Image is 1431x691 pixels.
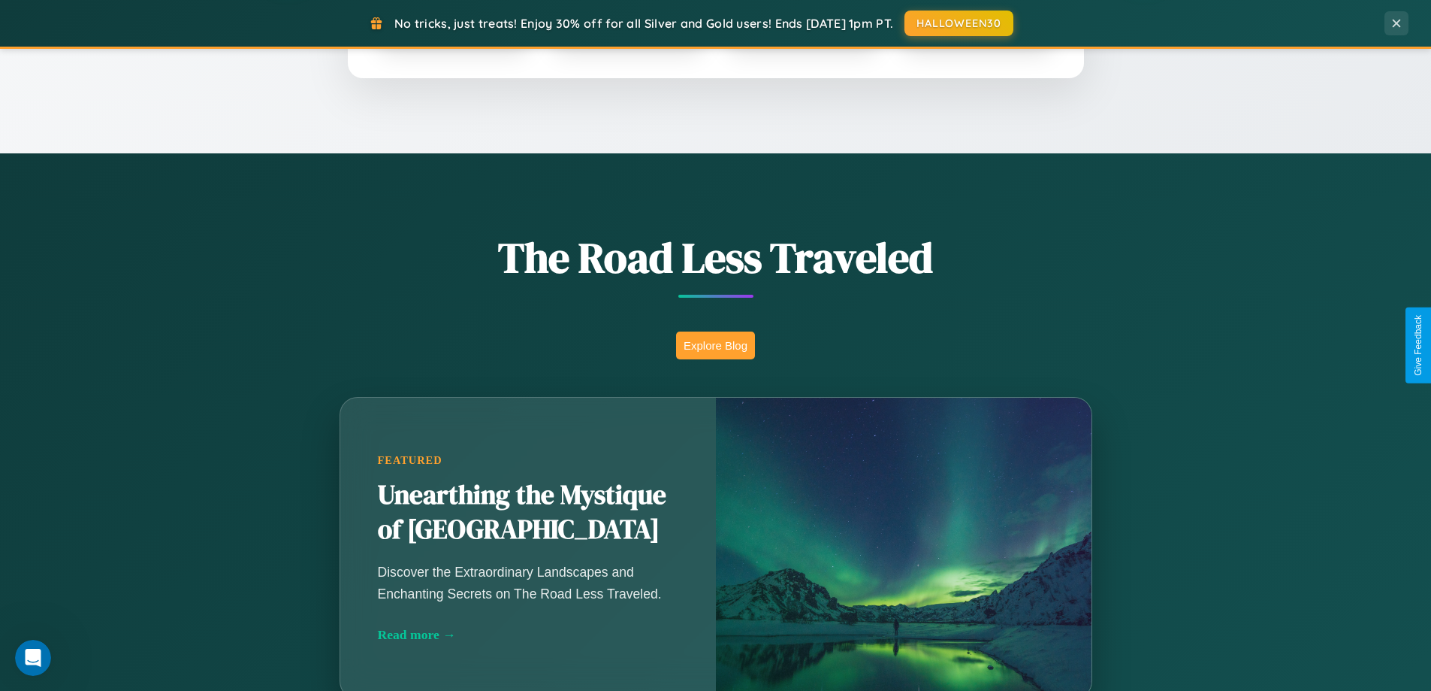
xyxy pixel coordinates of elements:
div: Featured [378,454,678,467]
div: Read more → [378,627,678,643]
button: HALLOWEEN30 [904,11,1013,36]
h1: The Road Less Traveled [265,229,1167,286]
h2: Unearthing the Mystique of [GEOGRAPHIC_DATA] [378,478,678,547]
div: Give Feedback [1413,315,1423,376]
p: Discover the Extraordinary Landscapes and Enchanting Secrets on The Road Less Traveled. [378,562,678,604]
iframe: Intercom live chat [15,640,51,676]
span: No tricks, just treats! Enjoy 30% off for all Silver and Gold users! Ends [DATE] 1pm PT. [394,16,893,31]
button: Explore Blog [676,332,755,359]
